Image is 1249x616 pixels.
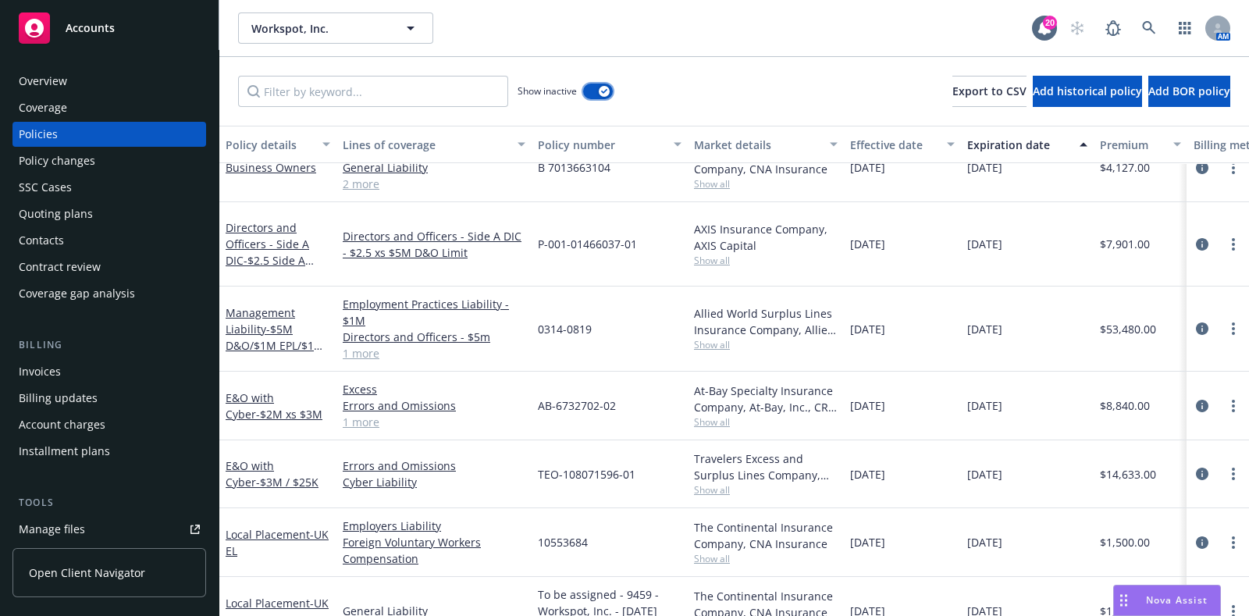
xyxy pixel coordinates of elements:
[1224,158,1243,177] a: more
[343,414,525,430] a: 1 more
[238,76,508,107] input: Filter by keyword...
[1224,465,1243,483] a: more
[688,126,844,163] button: Market details
[532,126,688,163] button: Policy number
[343,228,525,261] a: Directors and Officers - Side A DIC - $2.5 xs $5M D&O Limit
[1193,397,1212,415] a: circleInformation
[12,359,206,384] a: Invoices
[967,321,1002,337] span: [DATE]
[694,552,838,565] span: Show all
[19,439,110,464] div: Installment plans
[12,95,206,120] a: Coverage
[12,386,206,411] a: Billing updates
[850,466,885,482] span: [DATE]
[538,466,635,482] span: TEO-108071596-01
[219,126,336,163] button: Policy details
[226,390,322,422] a: E&O with Cyber
[19,95,67,120] div: Coverage
[694,450,838,483] div: Travelers Excess and Surplus Lines Company, Travelers Insurance, Corvus Insurance (Travelers), CR...
[1100,159,1150,176] span: $4,127.00
[1148,84,1230,98] span: Add BOR policy
[12,255,206,280] a: Contract review
[343,381,525,397] a: Excess
[226,527,329,558] span: - UK EL
[850,159,885,176] span: [DATE]
[850,321,885,337] span: [DATE]
[1100,534,1150,550] span: $1,500.00
[694,177,838,190] span: Show all
[694,519,838,552] div: The Continental Insurance Company, CNA Insurance
[952,84,1027,98] span: Export to CSV
[1114,586,1133,615] div: Drag to move
[1062,12,1093,44] a: Start snowing
[12,337,206,353] div: Billing
[694,254,838,267] span: Show all
[694,483,838,497] span: Show all
[19,281,135,306] div: Coverage gap analysis
[336,126,532,163] button: Lines of coverage
[19,201,93,226] div: Quoting plans
[538,236,637,252] span: P-001-01466037-01
[538,321,592,337] span: 0314-0819
[694,415,838,429] span: Show all
[538,159,610,176] span: B 7013663104
[1100,236,1150,252] span: $7,901.00
[1169,12,1201,44] a: Switch app
[12,201,206,226] a: Quoting plans
[518,84,577,98] span: Show inactive
[19,255,101,280] div: Contract review
[538,137,664,153] div: Policy number
[256,407,322,422] span: - $2M xs $3M
[967,137,1070,153] div: Expiration date
[19,175,72,200] div: SSC Cases
[343,296,525,329] a: Employment Practices Liability - $1M
[19,517,85,542] div: Manage files
[850,137,938,153] div: Effective date
[226,527,329,558] a: Local Placement
[1043,16,1057,30] div: 20
[343,397,525,414] a: Errors and Omissions
[12,439,206,464] a: Installment plans
[12,281,206,306] a: Coverage gap analysis
[967,466,1002,482] span: [DATE]
[952,76,1027,107] button: Export to CSV
[256,475,318,490] span: - $3M / $25K
[967,236,1002,252] span: [DATE]
[1193,465,1212,483] a: circleInformation
[694,305,838,338] div: Allied World Surplus Lines Insurance Company, Allied World Assurance Company (AWAC), CRC Group
[967,397,1002,414] span: [DATE]
[226,160,316,175] a: Business Owners
[1224,235,1243,254] a: more
[694,137,820,153] div: Market details
[12,6,206,50] a: Accounts
[226,253,314,301] span: - $2.5 Side A Excess $5M D&O Binder
[251,20,386,37] span: Workspot, Inc.
[12,175,206,200] a: SSC Cases
[1133,12,1165,44] a: Search
[19,412,105,437] div: Account charges
[1193,319,1212,338] a: circleInformation
[1100,321,1156,337] span: $53,480.00
[12,148,206,173] a: Policy changes
[1113,585,1221,616] button: Nova Assist
[12,122,206,147] a: Policies
[850,236,885,252] span: [DATE]
[12,412,206,437] a: Account charges
[1148,76,1230,107] button: Add BOR policy
[1033,76,1142,107] button: Add historical policy
[850,397,885,414] span: [DATE]
[12,228,206,253] a: Contacts
[12,495,206,511] div: Tools
[1224,319,1243,338] a: more
[226,220,313,301] a: Directors and Officers - Side A DIC
[343,329,525,345] a: Directors and Officers - $5m
[343,345,525,361] a: 1 more
[694,221,838,254] div: AXIS Insurance Company, AXIS Capital
[343,534,525,567] a: Foreign Voluntary Workers Compensation
[343,518,525,534] a: Employers Liability
[538,397,616,414] span: AB-6732702-02
[343,159,525,176] a: General Liability
[967,534,1002,550] span: [DATE]
[1193,158,1212,177] a: circleInformation
[226,137,313,153] div: Policy details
